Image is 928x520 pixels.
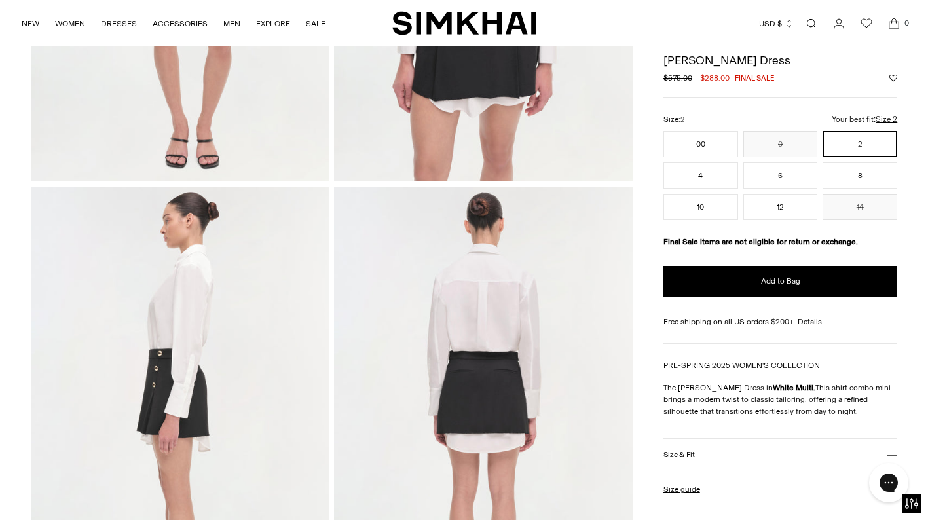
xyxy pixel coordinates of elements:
s: $575.00 [663,72,692,84]
button: 2 [823,131,897,157]
label: Size: [663,113,684,126]
a: ACCESSORIES [153,9,208,38]
button: Add to Bag [663,266,898,297]
button: 14 [823,194,897,220]
div: Free shipping on all US orders $200+ [663,316,898,327]
button: 0 [743,131,818,157]
h3: Size & Fit [663,451,695,459]
button: USD $ [759,9,794,38]
a: Open search modal [798,10,825,37]
button: 10 [663,194,738,220]
a: SALE [306,9,325,38]
button: 6 [743,162,818,189]
a: NEW [22,9,39,38]
strong: Final Sale items are not eligible for return or exchange. [663,237,858,246]
button: 12 [743,194,818,220]
button: 4 [663,162,738,189]
a: SIMKHAI [392,10,536,36]
iframe: Gorgias live chat messenger [863,458,915,507]
span: Add to Bag [761,276,800,287]
a: Size guide [663,483,700,495]
a: EXPLORE [256,9,290,38]
button: Size & Fit [663,439,898,472]
p: The [PERSON_NAME] Dress in This shirt combo mini brings a modern twist to classic tailoring, offe... [663,382,898,417]
a: Details [798,316,822,327]
span: $288.00 [700,72,730,84]
span: 0 [900,17,912,29]
a: DRESSES [101,9,137,38]
a: PRE-SPRING 2025 WOMEN'S COLLECTION [663,361,820,370]
iframe: Sign Up via Text for Offers [10,470,132,510]
button: 00 [663,131,738,157]
span: 2 [680,115,684,124]
h1: [PERSON_NAME] Dress [663,54,898,66]
button: 8 [823,162,897,189]
a: Go to the account page [826,10,852,37]
button: Add to Wishlist [889,74,897,82]
a: Wishlist [853,10,880,37]
strong: White Multi. [773,383,815,392]
a: Open cart modal [881,10,907,37]
a: MEN [223,9,240,38]
a: WOMEN [55,9,85,38]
